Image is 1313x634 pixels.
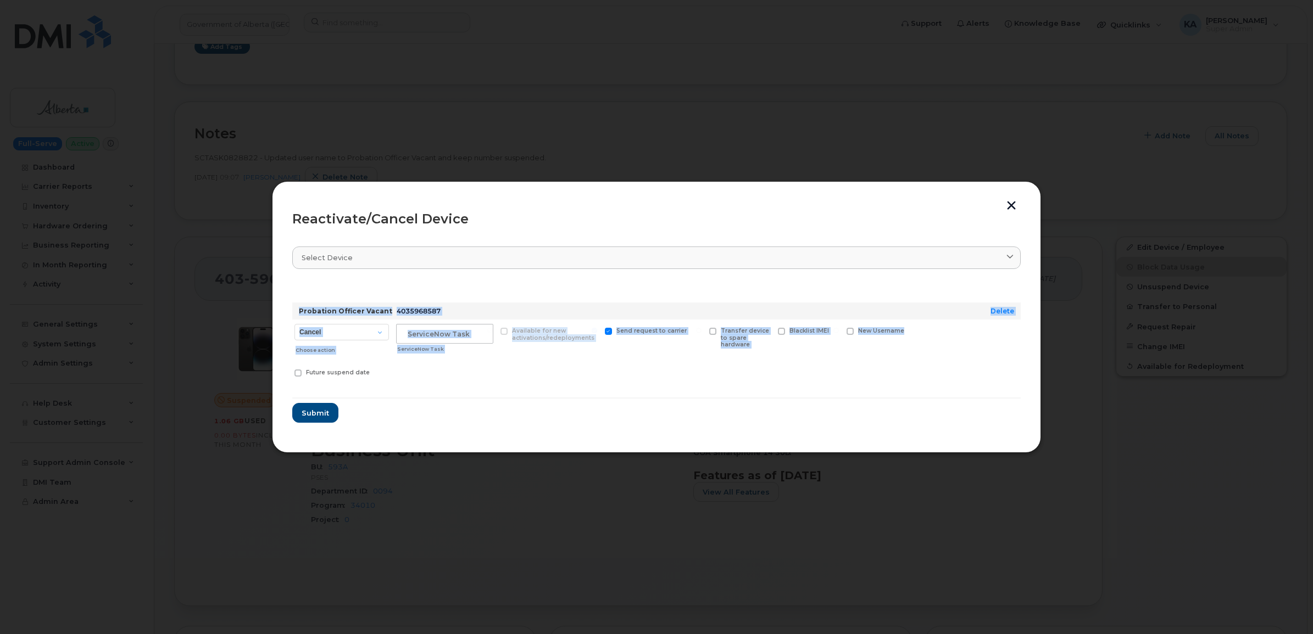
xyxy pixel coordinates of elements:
[765,328,770,333] input: Blacklist IMEI
[302,253,353,263] span: Select device
[512,327,594,341] span: Available for new activations/redeployments
[721,327,769,349] span: Transfer device to spare hardware
[592,328,597,333] input: Send request to carrier
[833,328,839,333] input: New Username
[991,307,1014,315] a: Delete
[292,246,1021,269] a: Select device
[396,324,493,344] input: ServiceNow Task
[858,327,904,334] span: New Username
[487,328,493,333] input: Available for new activations/redeployments
[789,327,829,334] span: Blacklist IMEI
[292,212,1021,226] div: Reactivate/Cancel Device
[296,341,389,355] div: Choose action
[616,327,687,334] span: Send request to carrier
[292,403,338,423] button: Submit
[302,408,329,418] span: Submit
[306,369,370,376] span: Future suspend date
[696,328,702,333] input: Transfer device to spare hardware
[299,307,392,315] strong: Probation Officer Vacant
[397,345,493,354] div: ServiceNow Task
[397,307,441,315] span: 4035968587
